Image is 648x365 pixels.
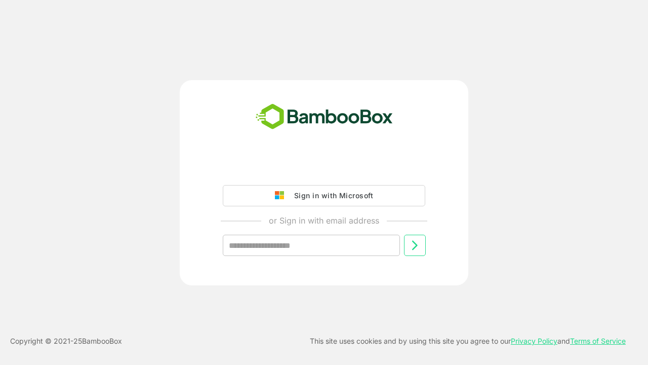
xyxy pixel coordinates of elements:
p: Copyright © 2021- 25 BambooBox [10,335,122,347]
a: Terms of Service [570,337,626,345]
button: Sign in with Microsoft [223,185,425,206]
a: Privacy Policy [511,337,557,345]
img: bamboobox [250,100,398,134]
img: google [275,191,289,200]
iframe: Sign in with Google Button [218,157,430,179]
div: Sign in with Microsoft [289,189,373,202]
p: This site uses cookies and by using this site you agree to our and [310,335,626,347]
p: or Sign in with email address [269,214,379,227]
